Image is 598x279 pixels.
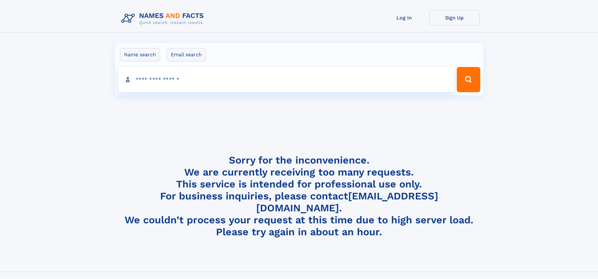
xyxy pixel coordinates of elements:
[119,154,480,238] h4: Sorry for the inconvenience. We are currently receiving too many requests. This service is intend...
[457,67,480,92] button: Search Button
[119,10,209,27] img: Logo Names and Facts
[256,190,438,214] a: [EMAIL_ADDRESS][DOMAIN_NAME]
[429,10,480,25] a: Sign Up
[167,48,206,61] label: Email search
[120,48,160,61] label: Name search
[379,10,429,25] a: Log In
[118,67,454,92] input: search input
